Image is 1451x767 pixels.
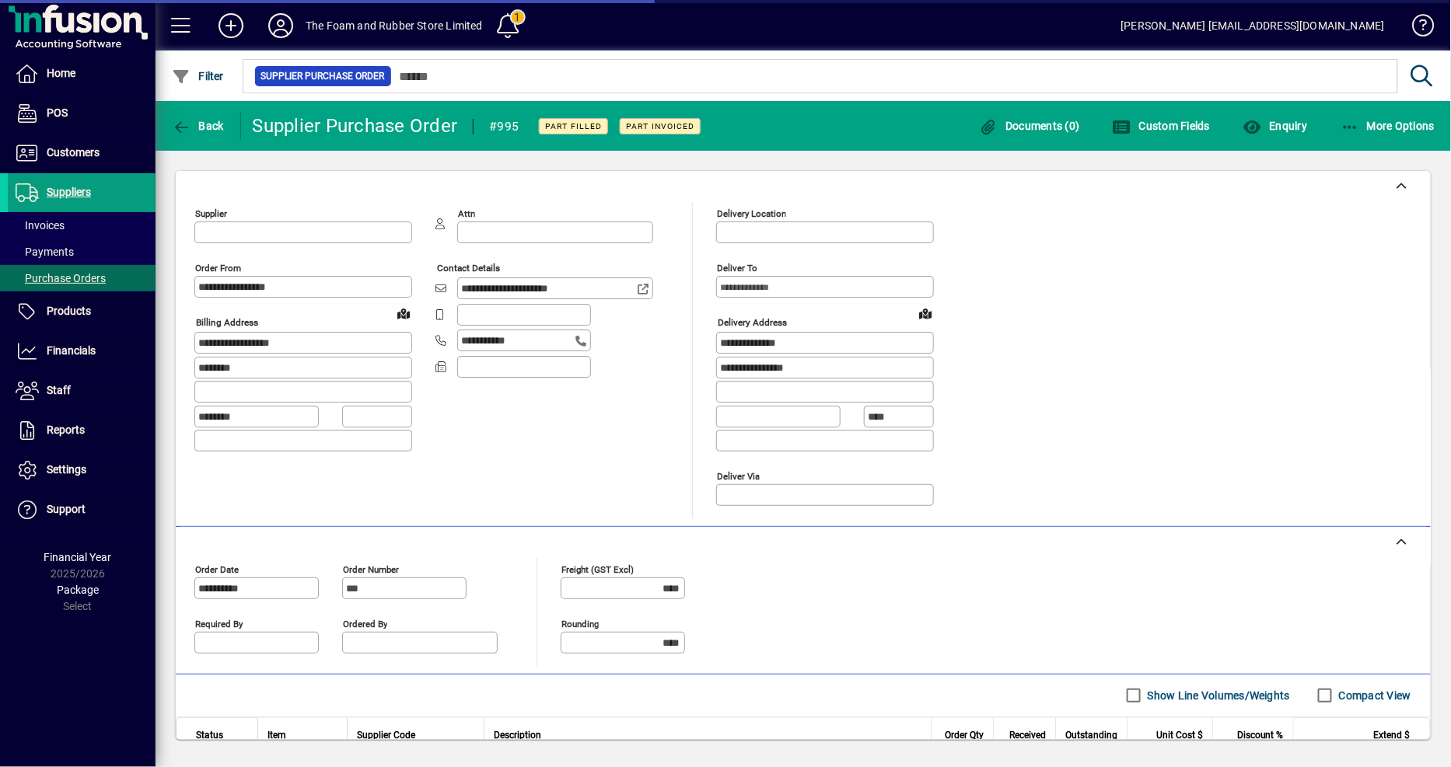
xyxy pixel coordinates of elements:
span: Custom Fields [1113,120,1211,132]
span: Order Qty [945,727,984,744]
span: Item [267,727,286,744]
span: Part Filled [545,121,602,131]
span: Supplier Purchase Order [261,68,385,84]
mat-label: Required by [195,618,243,629]
button: Custom Fields [1109,112,1215,140]
span: Filter [172,70,224,82]
span: Back [172,120,224,132]
div: #995 [489,114,519,139]
span: Staff [47,384,71,396]
span: Supplier Code [357,727,415,744]
a: Settings [8,451,156,490]
div: Supplier Purchase Order [253,113,458,138]
app-page-header-button: Back [156,112,241,140]
span: Financial Year [44,551,112,563]
span: Enquiry [1243,120,1307,132]
a: View on map [913,301,938,326]
a: Support [8,490,156,529]
mat-label: Supplier [195,208,227,219]
mat-label: Order date [195,563,239,574]
a: Customers [8,134,156,173]
button: Profile [256,12,306,40]
span: Package [57,584,99,596]
a: Products [8,292,156,331]
span: Settings [47,463,86,476]
a: Home [8,54,156,93]
mat-label: Attn [458,208,475,219]
mat-label: Deliver To [717,263,757,274]
mat-label: Order from [195,263,241,274]
span: Financials [47,344,96,357]
span: POS [47,106,68,119]
label: Compact View [1336,688,1411,703]
mat-label: Delivery Location [717,208,786,219]
mat-label: Rounding [561,618,599,629]
mat-label: Deliver via [717,470,760,481]
a: Knowledge Base [1400,3,1432,54]
a: POS [8,94,156,133]
button: More Options [1337,112,1439,140]
mat-label: Freight (GST excl) [561,563,634,574]
span: Products [47,305,91,317]
span: Invoices [16,219,65,232]
span: Reports [47,424,85,436]
span: Status [196,727,223,744]
span: Discount % [1237,727,1284,744]
span: Purchase Orders [16,272,106,284]
div: The Foam and Rubber Store Limited [306,13,483,38]
a: Invoices [8,212,156,239]
span: Documents (0) [979,120,1080,132]
button: Enquiry [1239,112,1311,140]
span: More Options [1341,120,1435,132]
a: Reports [8,411,156,450]
span: Outstanding [1065,727,1117,744]
span: Unit Cost $ [1156,727,1203,744]
a: Financials [8,332,156,371]
button: Documents (0) [975,112,1084,140]
span: Description [494,727,541,744]
span: Extend $ [1374,727,1411,744]
mat-label: Ordered by [343,618,387,629]
span: Part Invoiced [626,121,694,131]
label: Show Line Volumes/Weights [1145,688,1290,703]
span: Payments [16,246,74,258]
a: Staff [8,371,156,410]
mat-label: Order number [343,563,399,574]
a: Payments [8,239,156,265]
button: Add [206,12,256,40]
button: Filter [168,62,228,90]
a: View on map [391,301,416,326]
span: Home [47,67,75,79]
span: Customers [47,146,100,159]
span: Received [1009,727,1046,744]
a: Purchase Orders [8,265,156,291]
span: Suppliers [47,186,91,198]
div: [PERSON_NAME] [EMAIL_ADDRESS][DOMAIN_NAME] [1121,13,1385,38]
span: Support [47,503,86,515]
button: Back [168,112,228,140]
